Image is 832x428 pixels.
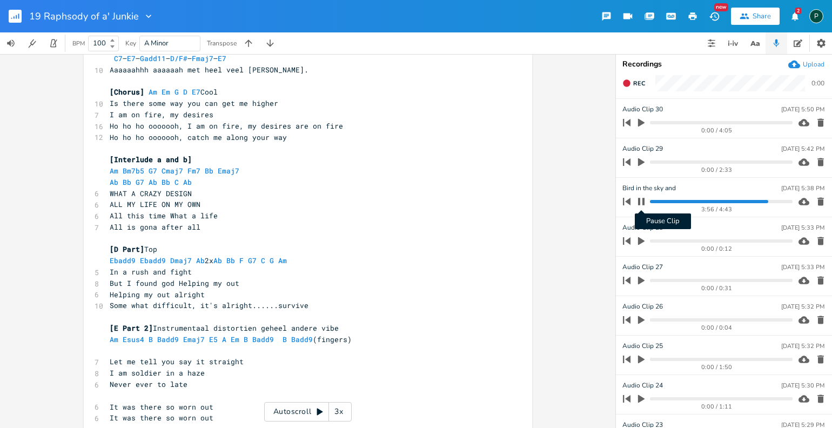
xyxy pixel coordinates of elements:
[278,256,287,265] span: Am
[622,380,663,391] span: Audio Clip 24
[222,335,226,344] span: A
[123,335,144,344] span: Esus4
[781,185,824,191] div: [DATE] 5:38 PM
[136,177,144,187] span: G7
[622,183,676,193] span: Bird in the sky and
[641,128,793,133] div: 0:00 / 4:05
[149,166,157,176] span: G7
[218,166,239,176] span: Emaj7
[123,166,144,176] span: Bm7b5
[110,244,157,254] span: Top
[110,87,218,97] span: Cool
[622,61,826,68] div: Recordings
[162,177,170,187] span: Bb
[244,335,248,344] span: B
[110,300,308,310] span: Some what difficult, it's alright......survive
[192,54,213,63] span: Fmaj7
[162,87,170,97] span: Em
[192,87,200,97] span: E7
[125,40,136,46] div: Key
[209,335,218,344] span: E5
[183,335,205,344] span: Emaj7
[641,285,793,291] div: 0:00 / 0:31
[329,402,348,422] div: 3x
[110,98,278,108] span: Is there some way you can get me higher
[110,368,205,378] span: I am soldier in a haze
[784,6,806,26] button: 2
[110,267,192,277] span: In a rush and fight
[170,256,192,265] span: Dmaj7
[183,177,192,187] span: Ab
[252,335,274,344] span: Badd9
[110,402,213,412] span: It was there so worn out
[110,290,205,299] span: Helping my out alright
[110,379,187,389] span: Never ever to late
[641,206,793,212] div: 3:56 / 4:43
[218,54,226,63] span: E7
[110,189,192,198] span: WHAT A CRAZY DESIGN
[641,325,793,331] div: 0:00 / 0:04
[809,9,823,23] div: Piepo
[110,222,200,232] span: All is gona after all
[110,413,213,423] span: It was there so worn out
[622,104,663,115] span: Audio Clip 30
[641,246,793,252] div: 0:00 / 0:12
[110,121,343,131] span: Ho ho ho ooooooh, I am on fire, my desires are on fire
[781,146,824,152] div: [DATE] 5:42 PM
[622,144,663,154] span: Audio Clip 29
[283,335,287,344] span: B
[781,383,824,389] div: [DATE] 5:30 PM
[110,177,118,187] span: Ab
[714,3,728,11] div: New
[72,41,85,46] div: BPM
[149,87,157,97] span: Am
[231,335,239,344] span: Em
[123,177,131,187] span: Bb
[187,166,200,176] span: Fm7
[753,11,771,21] div: Share
[622,302,663,312] span: Audio Clip 26
[110,54,231,63] span: – – – – –
[811,80,824,86] div: 0:00
[781,106,824,112] div: [DATE] 5:50 PM
[261,256,265,265] span: C
[149,177,157,187] span: Ab
[162,166,183,176] span: Cmaj7
[795,8,801,14] div: 2
[622,341,663,351] span: Audio Clip 25
[110,166,118,176] span: Am
[110,244,144,254] span: [D Part]
[110,155,192,164] span: [Interlude a and b]
[110,256,136,265] span: Ebadd9
[110,323,339,333] span: Instrumentaal distortien geheel andere vibe
[781,225,824,231] div: [DATE] 5:33 PM
[781,264,824,270] div: [DATE] 5:33 PM
[213,256,222,265] span: Ab
[781,304,824,310] div: [DATE] 5:32 PM
[226,256,235,265] span: Bb
[205,166,213,176] span: Bb
[641,364,793,370] div: 0:00 / 1:50
[110,357,244,366] span: Let me tell you say it straight
[175,177,179,187] span: C
[618,75,649,92] button: Rec
[196,256,205,265] span: Ab
[29,11,139,21] span: 19 Raphsody of a' Junkie
[622,223,663,233] span: Audio Clip 28
[140,256,166,265] span: Ebadd9
[140,54,166,63] span: Gadd11
[149,335,153,344] span: B
[781,422,824,428] div: [DATE] 5:29 PM
[110,256,296,265] span: 2x
[634,193,648,210] button: Pause Clip
[183,87,187,97] span: D
[127,54,136,63] span: E7
[291,335,313,344] span: Badd9
[633,79,645,88] span: Rec
[788,58,824,70] button: Upload
[110,323,153,333] span: [E Part 2]
[248,256,257,265] span: G7
[114,54,123,63] span: C7
[110,110,213,119] span: I am on fire, my desires
[809,4,823,29] button: P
